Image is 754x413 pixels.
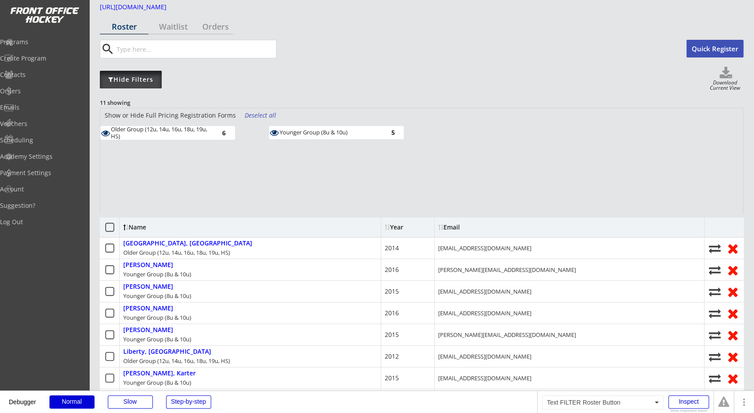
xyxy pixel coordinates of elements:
[123,305,173,312] div: [PERSON_NAME]
[438,266,576,274] div: [PERSON_NAME][EMAIL_ADDRESS][DOMAIN_NAME]
[111,126,208,140] div: Older Group (12u, 14u, 16u, 18u, 19u, HS)
[100,42,115,56] button: search
[726,285,740,298] button: Remove from roster (no refund)
[385,265,399,274] div: 2016
[123,357,230,365] div: Older Group (12u, 14u, 16u, 18u, 19u, HS)
[686,40,743,57] button: Quick Register
[100,99,163,107] div: 11 showing
[726,350,740,363] button: Remove from roster (no refund)
[123,224,195,230] div: Name
[123,240,252,247] div: [GEOGRAPHIC_DATA], [GEOGRAPHIC_DATA]
[123,348,211,356] div: Liberty, [GEOGRAPHIC_DATA]
[208,130,226,136] div: 6
[49,395,95,409] div: Normal
[123,292,191,300] div: Younger Group (8u & 10u)
[438,287,531,295] div: [EMAIL_ADDRESS][DOMAIN_NAME]
[708,329,721,341] button: Move player
[726,241,740,255] button: Remove from roster (no refund)
[707,80,743,92] div: Download Current View
[708,264,721,276] button: Move player
[385,244,399,252] div: 2014
[726,328,740,342] button: Remove from roster (no refund)
[166,395,211,409] div: Step-by-step
[108,395,153,409] div: Slow
[123,370,196,377] div: [PERSON_NAME], Karter
[100,4,188,14] a: [URL][DOMAIN_NAME]
[726,371,740,385] button: Remove from roster (no refund)
[100,23,148,31] div: Roster
[245,111,277,120] div: Deselect all
[438,374,531,382] div: [EMAIL_ADDRESS][DOMAIN_NAME]
[438,352,531,360] div: [EMAIL_ADDRESS][DOMAIN_NAME]
[438,244,531,252] div: [EMAIL_ADDRESS][DOMAIN_NAME]
[708,286,721,298] button: Move player
[123,379,191,386] div: Younger Group (8u & 10u)
[385,224,431,230] div: Year
[438,309,531,317] div: [EMAIL_ADDRESS][DOMAIN_NAME]
[385,287,399,296] div: 2015
[198,23,233,31] div: Orders
[9,391,36,405] div: Debugger
[123,261,173,269] div: [PERSON_NAME]
[385,352,399,361] div: 2012
[123,335,191,343] div: Younger Group (8u & 10u)
[123,283,173,291] div: [PERSON_NAME]
[668,409,709,413] div: Show responsive boxes
[438,331,576,339] div: [PERSON_NAME][EMAIL_ADDRESS][DOMAIN_NAME]
[280,129,377,136] div: Younger Group (8u & 10u)
[377,129,394,136] div: 5
[708,351,721,363] button: Move player
[542,395,663,409] div: Text FILTER Roster Button
[123,249,230,256] div: Older Group (12u, 14u, 16u, 18u, 19u, HS)
[708,307,721,319] button: Move player
[123,270,191,278] div: Younger Group (8u & 10u)
[385,330,399,339] div: 2015
[385,374,399,382] div: 2015
[708,372,721,384] button: Move player
[438,224,518,230] div: Email
[10,7,80,23] img: FOH%20White%20Logo%20Transparent.png
[668,395,709,409] div: Inspect
[280,129,377,137] div: Younger Group (8u & 10u)
[726,306,740,320] button: Remove from roster (no refund)
[123,314,191,321] div: Younger Group (8u & 10u)
[708,67,743,80] button: Click to download full roster. Your browser settings may try to block it, check your security set...
[123,326,173,334] div: [PERSON_NAME]
[115,40,276,58] input: Type here...
[726,263,740,277] button: Remove from roster (no refund)
[708,242,721,254] button: Move player
[385,309,399,317] div: 2016
[100,111,240,120] div: Show or Hide Full Pricing Registration Forms
[100,75,162,84] div: Hide Filters
[149,23,197,31] div: Waitlist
